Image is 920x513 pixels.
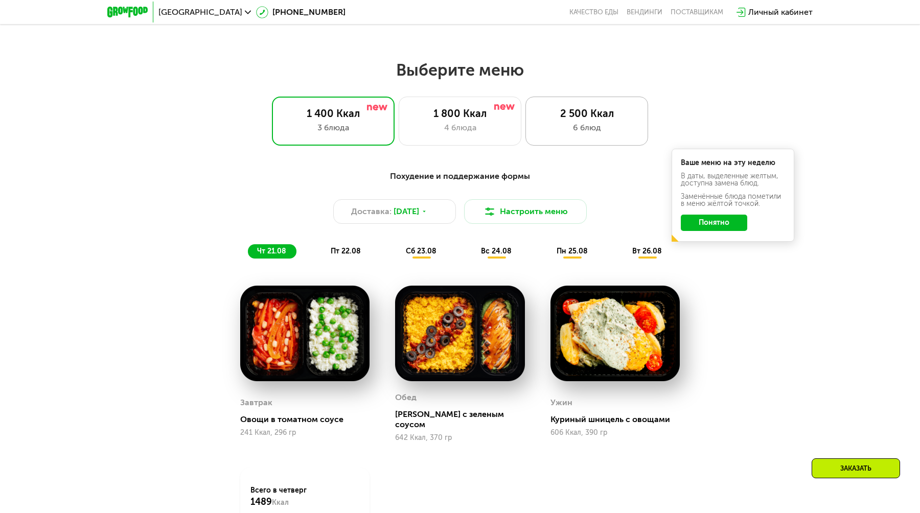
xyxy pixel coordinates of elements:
[158,8,242,16] span: [GEOGRAPHIC_DATA]
[569,8,618,16] a: Качество еды
[627,8,662,16] a: Вендинги
[257,247,286,255] span: чт 21.08
[272,498,289,507] span: Ккал
[395,434,524,442] div: 642 Ккал, 370 гр
[550,429,680,437] div: 606 Ккал, 390 гр
[550,414,688,425] div: Куриный шницель с овощами
[550,395,572,410] div: Ужин
[671,8,723,16] div: поставщикам
[748,6,813,18] div: Личный кабинет
[812,458,900,478] div: Заказать
[157,170,763,183] div: Похудение и поддержание формы
[632,247,662,255] span: вт 26.08
[557,247,588,255] span: пн 25.08
[395,409,533,430] div: [PERSON_NAME] с зеленым соусом
[536,122,637,134] div: 6 блюд
[681,159,785,167] div: Ваше меню на эту неделю
[256,6,346,18] a: [PHONE_NUMBER]
[250,485,359,508] div: Всего в четверг
[409,107,511,120] div: 1 800 Ккал
[395,390,417,405] div: Обед
[331,247,361,255] span: пт 22.08
[681,173,785,187] div: В даты, выделенные желтым, доступна замена блюд.
[394,205,419,218] span: [DATE]
[464,199,587,224] button: Настроить меню
[351,205,392,218] span: Доставка:
[536,107,637,120] div: 2 500 Ккал
[240,395,272,410] div: Завтрак
[681,193,785,207] div: Заменённые блюда пометили в меню жёлтой точкой.
[283,107,384,120] div: 1 400 Ккал
[250,496,272,507] span: 1489
[409,122,511,134] div: 4 блюда
[681,215,747,231] button: Понятно
[283,122,384,134] div: 3 блюда
[481,247,512,255] span: вс 24.08
[406,247,436,255] span: сб 23.08
[240,429,370,437] div: 241 Ккал, 296 гр
[33,60,887,80] h2: Выберите меню
[240,414,378,425] div: Овощи в томатном соусе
